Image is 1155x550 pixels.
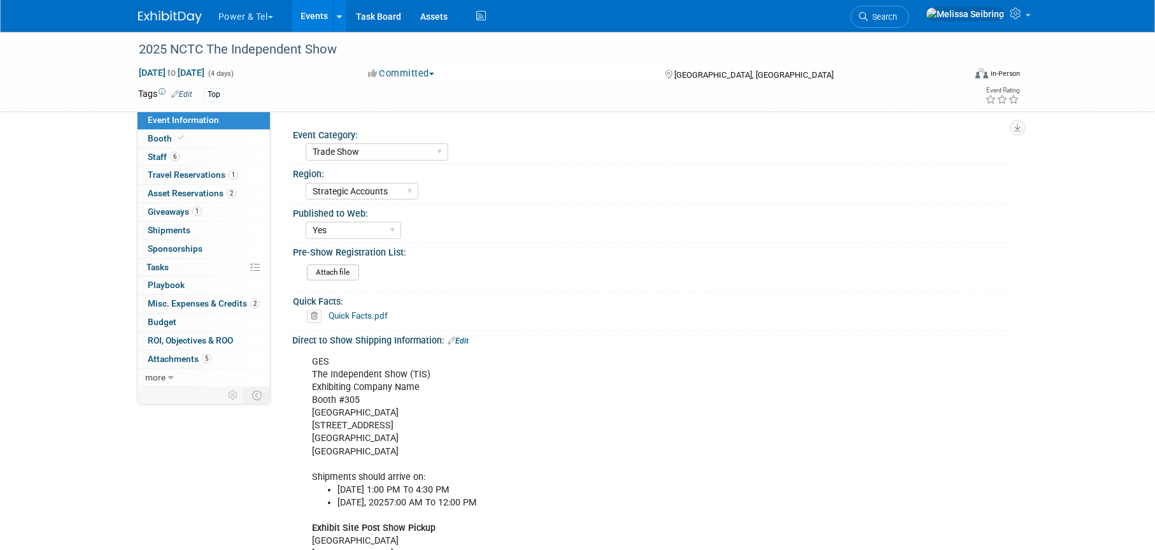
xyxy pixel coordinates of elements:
[227,189,236,198] span: 2
[148,354,211,364] span: Attachments
[148,188,236,198] span: Asset Reservations
[293,292,1011,308] div: Quick Facts:
[138,295,270,313] a: Misc. Expenses & Credits2
[138,351,270,368] a: Attachments5
[926,7,1005,21] img: Melissa Seibring
[448,337,469,345] a: Edit
[229,170,238,180] span: 1
[148,115,219,125] span: Event Information
[990,69,1020,78] div: In-Person
[307,312,327,321] a: Delete attachment?
[138,240,270,258] a: Sponsorships
[138,67,205,78] span: [DATE] [DATE]
[145,372,166,382] span: more
[148,170,238,180] span: Travel Reservations
[134,38,945,61] div: 2025 NCTC The Independent Show
[244,387,271,403] td: Toggle Event Tabs
[171,90,192,99] a: Edit
[138,87,192,102] td: Tags
[138,259,270,277] a: Tasks
[207,69,234,78] span: (4 days)
[985,87,1019,94] div: Event Rating
[146,262,169,272] span: Tasks
[148,335,233,345] span: ROI, Objectives & ROO
[138,112,270,129] a: Event Information
[674,70,833,80] span: [GEOGRAPHIC_DATA], [GEOGRAPHIC_DATA]
[889,66,1020,85] div: Event Format
[250,299,260,308] span: 2
[170,152,180,161] span: 6
[138,166,270,184] a: Travel Reservations1
[138,277,270,294] a: Playbook
[312,523,436,533] b: Exhibit Site Post Show Pickup
[148,280,185,290] span: Playbook
[148,317,176,327] span: Budget
[364,67,439,80] button: Committed
[138,332,270,350] a: ROI, Objectives & ROO
[148,225,190,235] span: Shipments
[192,206,202,216] span: 1
[148,152,180,162] span: Staff
[293,204,1011,220] div: Published to Web:
[148,133,187,143] span: Booth
[293,164,1011,180] div: Region:
[329,310,388,321] a: Quick Facts.pdf
[138,369,270,387] a: more
[293,243,1011,259] div: Pre-Show Registration List:
[851,6,909,28] a: Search
[148,298,260,308] span: Misc. Expenses & Credits
[292,331,1017,347] div: Direct to Show Shipping Information:
[868,12,897,22] span: Search
[138,148,270,166] a: Staff6
[222,387,244,403] td: Personalize Event Tab Strip
[148,243,202,254] span: Sponsorships
[138,314,270,331] a: Budget
[138,130,270,148] a: Booth
[138,11,202,24] img: ExhibitDay
[138,203,270,221] a: Giveaways1
[138,185,270,203] a: Asset Reservations2
[166,68,178,78] span: to
[178,134,184,141] i: Booth reservation complete
[293,126,1011,141] div: Event Category:
[138,222,270,240] a: Shipments
[337,484,869,496] li: [DATE] 1:00 PM To 4:30 PM
[148,206,202,217] span: Giveaways
[202,354,211,363] span: 5
[204,88,224,101] div: Top
[337,496,869,509] li: [DATE], 20257:00 AM To 12:00 PM
[975,68,988,78] img: Format-Inperson.png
